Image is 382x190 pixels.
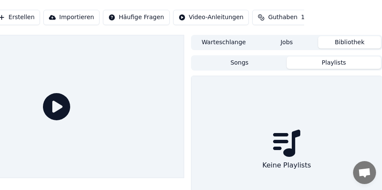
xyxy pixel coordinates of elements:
[173,10,249,25] button: Video-Anleitungen
[255,36,318,48] button: Jobs
[43,10,100,25] button: Importieren
[301,13,313,22] span: 148
[287,57,381,69] button: Playlists
[192,36,255,48] button: Warteschlange
[103,10,170,25] button: Häufige Fragen
[318,36,381,48] button: Bibliothek
[353,161,376,184] div: Chat öffnen
[252,10,318,25] button: Guthaben148
[259,157,314,174] div: Keine Playlists
[268,13,297,22] span: Guthaben
[192,57,287,69] button: Songs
